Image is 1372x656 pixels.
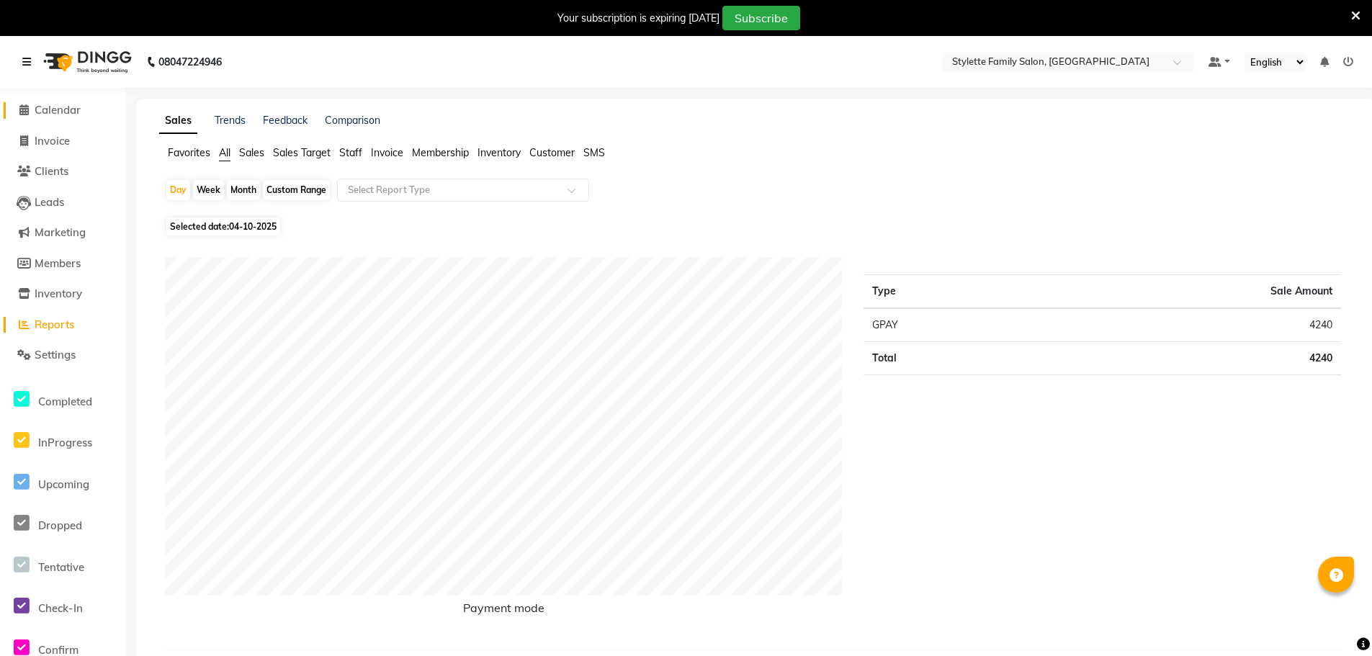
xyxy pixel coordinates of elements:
[4,194,122,211] a: Leads
[35,256,81,270] span: Members
[4,317,122,333] a: Reports
[35,103,81,117] span: Calendar
[263,180,330,200] div: Custom Range
[864,308,1032,342] td: GPAY
[477,146,521,159] span: Inventory
[239,146,264,159] span: Sales
[263,114,308,127] a: Feedback
[4,163,122,180] a: Clients
[35,195,64,209] span: Leads
[864,275,1032,309] th: Type
[159,108,197,134] a: Sales
[229,221,277,232] span: 04-10-2025
[35,134,70,148] span: Invoice
[38,477,89,491] span: Upcoming
[273,146,331,159] span: Sales Target
[35,164,68,178] span: Clients
[166,180,190,200] div: Day
[339,146,362,159] span: Staff
[722,6,800,30] button: Subscribe
[4,347,122,364] a: Settings
[158,42,222,82] b: 08047224946
[35,348,76,361] span: Settings
[557,11,719,26] div: Your subscription is expiring [DATE]
[1032,308,1341,342] td: 4240
[165,601,842,621] h6: Payment mode
[38,518,82,532] span: Dropped
[166,217,280,235] span: Selected date:
[4,256,122,272] a: Members
[193,180,224,200] div: Week
[4,133,122,150] a: Invoice
[168,146,210,159] span: Favorites
[4,102,122,119] a: Calendar
[38,560,84,574] span: Tentative
[4,286,122,302] a: Inventory
[583,146,605,159] span: SMS
[38,395,92,408] span: Completed
[219,146,230,159] span: All
[1032,275,1341,309] th: Sale Amount
[325,114,380,127] a: Comparison
[412,146,469,159] span: Membership
[38,436,92,449] span: InProgress
[529,146,575,159] span: Customer
[4,225,122,241] a: Marketing
[35,225,86,239] span: Marketing
[37,42,135,82] img: logo
[227,180,260,200] div: Month
[864,342,1032,375] td: Total
[35,287,82,300] span: Inventory
[371,146,403,159] span: Invoice
[215,114,246,127] a: Trends
[35,318,74,331] span: Reports
[1032,342,1341,375] td: 4240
